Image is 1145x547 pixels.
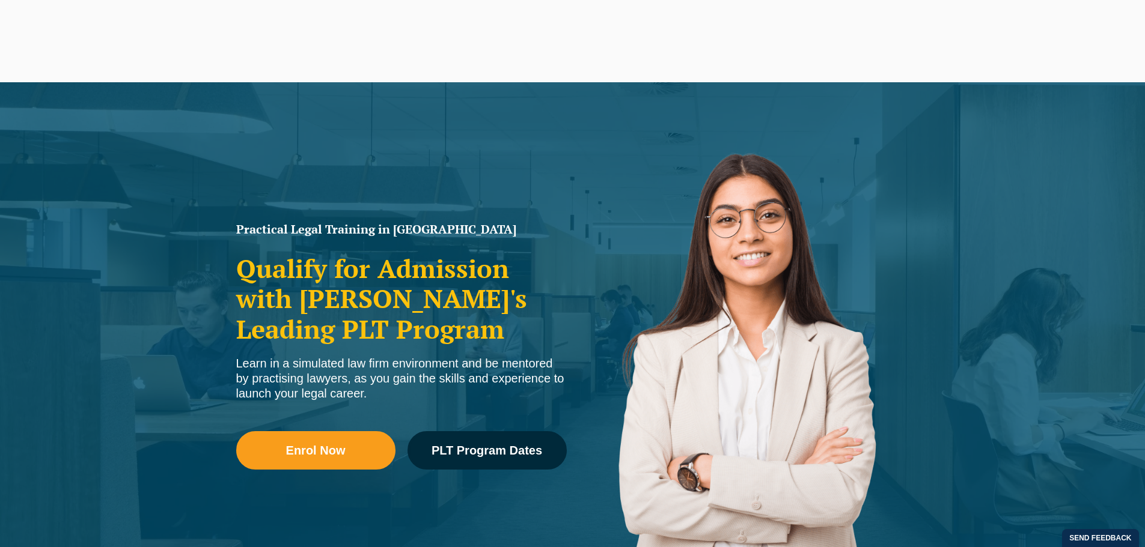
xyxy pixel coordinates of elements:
[236,223,567,235] h1: Practical Legal Training in [GEOGRAPHIC_DATA]
[236,431,395,470] a: Enrol Now
[236,253,567,344] h2: Qualify for Admission with [PERSON_NAME]'s Leading PLT Program
[408,431,567,470] a: PLT Program Dates
[236,356,567,401] div: Learn in a simulated law firm environment and be mentored by practising lawyers, as you gain the ...
[286,444,346,456] span: Enrol Now
[432,444,542,456] span: PLT Program Dates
